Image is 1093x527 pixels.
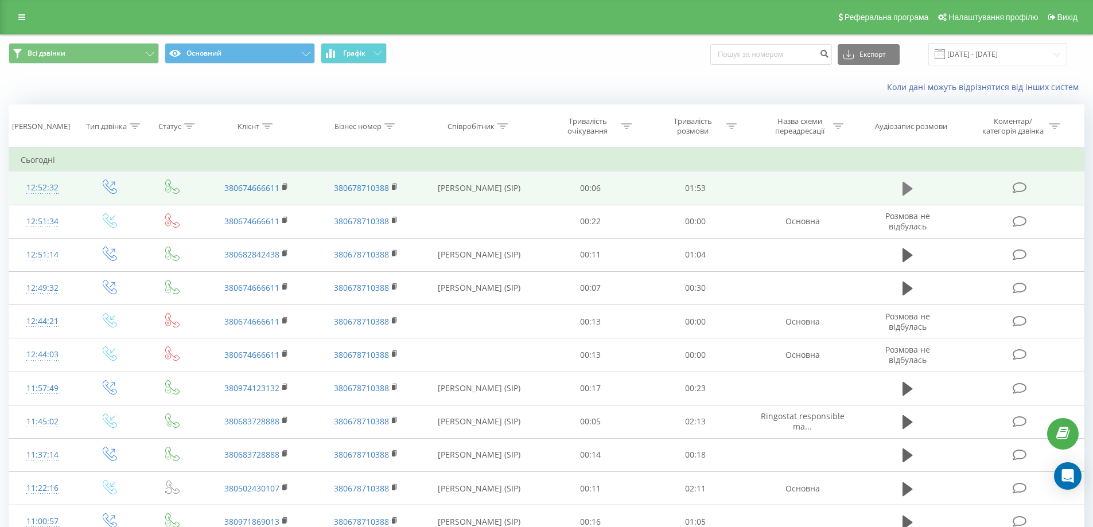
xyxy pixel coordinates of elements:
[334,416,389,427] a: 380678710388
[224,516,279,527] a: 380971869013
[158,122,181,131] div: Статус
[643,305,748,338] td: 00:00
[748,338,857,372] td: Основна
[538,171,643,205] td: 00:06
[538,405,643,438] td: 00:05
[979,116,1047,136] div: Коментар/категорія дзвінка
[321,43,387,64] button: Графік
[28,49,65,58] span: Всі дзвінки
[21,377,65,400] div: 11:57:49
[421,438,538,471] td: [PERSON_NAME] (SIP)
[9,43,159,64] button: Всі дзвінки
[1057,13,1078,22] span: Вихід
[643,338,748,372] td: 00:00
[421,238,538,271] td: [PERSON_NAME] (SIP)
[21,210,65,233] div: 12:51:34
[643,472,748,505] td: 02:11
[1054,462,1082,490] div: Open Intercom Messenger
[538,338,643,372] td: 00:13
[838,44,900,65] button: Експорт
[21,444,65,466] div: 11:37:14
[845,13,929,22] span: Реферальна програма
[334,449,389,460] a: 380678710388
[769,116,830,136] div: Назва схеми переадресації
[643,205,748,238] td: 00:00
[538,238,643,271] td: 00:11
[421,271,538,305] td: [PERSON_NAME] (SIP)
[875,122,947,131] div: Аудіозапис розмови
[643,171,748,205] td: 01:53
[885,210,930,232] span: Розмова не відбулась
[21,477,65,499] div: 11:22:16
[224,249,279,260] a: 380682842438
[21,177,65,199] div: 12:52:32
[334,282,389,293] a: 380678710388
[421,472,538,505] td: [PERSON_NAME] (SIP)
[334,483,389,494] a: 380678710388
[538,472,643,505] td: 00:11
[21,411,65,433] div: 11:45:02
[885,311,930,332] span: Розмова не відбулась
[662,116,724,136] div: Тривалість розмови
[710,44,832,65] input: Пошук за номером
[334,216,389,227] a: 380678710388
[948,13,1038,22] span: Налаштування профілю
[334,382,389,393] a: 380678710388
[538,205,643,238] td: 00:22
[334,249,389,260] a: 380678710388
[224,182,279,193] a: 380674666611
[448,122,495,131] div: Співробітник
[643,438,748,471] td: 00:18
[224,216,279,227] a: 380674666611
[538,305,643,338] td: 00:13
[643,271,748,305] td: 00:30
[334,182,389,193] a: 380678710388
[334,349,389,360] a: 380678710388
[887,81,1084,92] a: Коли дані можуть відрізнятися вiд інших систем
[21,244,65,266] div: 12:51:14
[334,122,382,131] div: Бізнес номер
[165,43,315,64] button: Основний
[421,372,538,405] td: [PERSON_NAME] (SIP)
[224,483,279,494] a: 380502430107
[761,411,845,432] span: Ringostat responsible ma...
[538,372,643,405] td: 00:17
[224,282,279,293] a: 380674666611
[334,516,389,527] a: 380678710388
[748,305,857,338] td: Основна
[643,405,748,438] td: 02:13
[643,238,748,271] td: 01:04
[343,49,365,57] span: Графік
[224,449,279,460] a: 380683728888
[224,349,279,360] a: 380674666611
[21,277,65,299] div: 12:49:32
[538,438,643,471] td: 00:14
[885,344,930,365] span: Розмова не відбулась
[421,171,538,205] td: [PERSON_NAME] (SIP)
[557,116,619,136] div: Тривалість очікування
[643,372,748,405] td: 00:23
[21,310,65,333] div: 12:44:21
[86,122,127,131] div: Тип дзвінка
[238,122,259,131] div: Клієнт
[224,316,279,327] a: 380674666611
[334,316,389,327] a: 380678710388
[748,472,857,505] td: Основна
[21,343,65,366] div: 12:44:03
[224,416,279,427] a: 380683728888
[12,122,70,131] div: [PERSON_NAME]
[224,382,279,393] a: 380974123132
[538,271,643,305] td: 00:07
[9,149,1084,171] td: Сьогодні
[421,405,538,438] td: [PERSON_NAME] (SIP)
[748,205,857,238] td: Основна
